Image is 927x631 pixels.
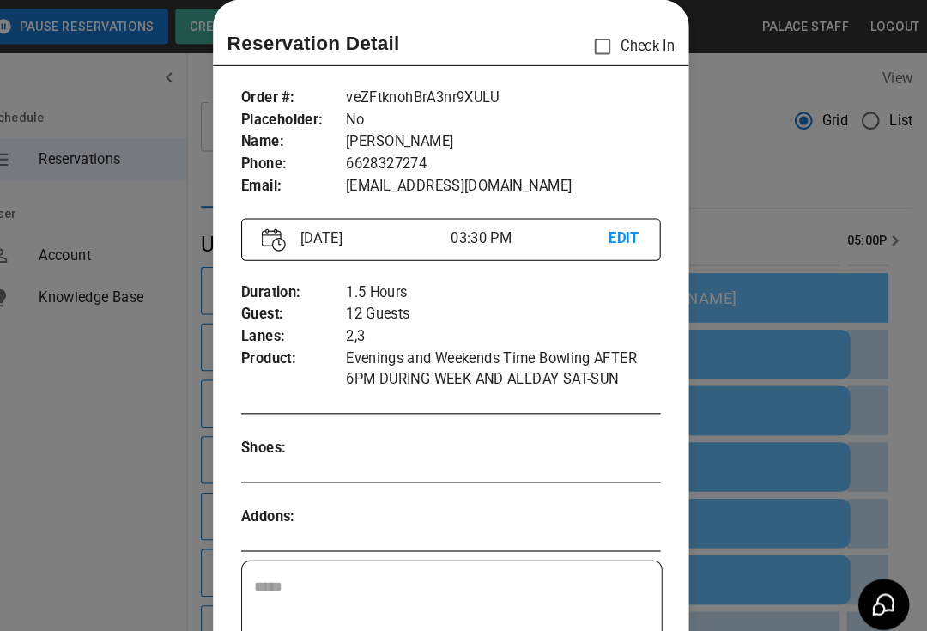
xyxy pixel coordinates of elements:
p: Evenings and Weekends Time Bowling AFTER 6PM DURING WEEK AND ALLDAY SAT-SUN [361,339,668,380]
p: No [361,106,668,128]
img: Vector [279,222,303,246]
p: [DATE] [310,222,463,243]
p: 2,3 [361,318,668,339]
p: Check In [593,27,682,64]
p: Phone : [259,149,361,171]
p: 12 Guests [361,296,668,318]
p: [EMAIL_ADDRESS][DOMAIN_NAME] [361,171,668,192]
p: 6628327274 [361,149,668,171]
p: Shoes : [259,426,361,447]
p: Product : [259,339,361,361]
p: [PERSON_NAME] [361,128,668,149]
p: Email : [259,171,361,192]
p: Addons : [259,493,361,514]
p: Placeholder : [259,106,361,128]
p: EDIT [617,222,648,244]
p: Lanes : [259,318,361,339]
p: 03:30 PM [463,222,617,243]
p: Guest : [259,296,361,318]
p: Duration : [259,275,361,296]
p: veZFtknohBrA3nr9XULU [361,85,668,106]
p: Reservation Detail [245,28,414,57]
p: Order # : [259,85,361,106]
p: 1.5 Hours [361,275,668,296]
p: Name : [259,128,361,149]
